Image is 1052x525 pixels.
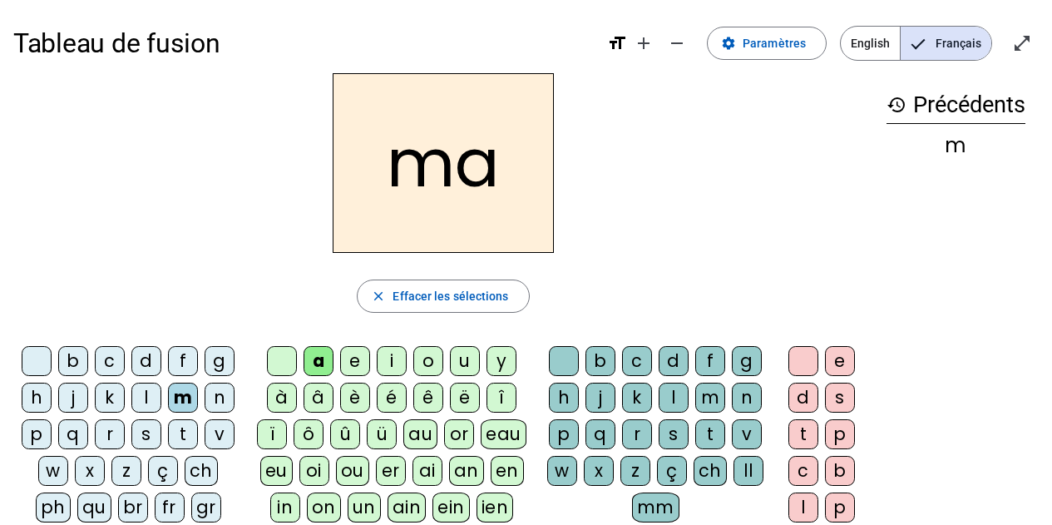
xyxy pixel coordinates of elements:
div: p [22,419,52,449]
div: h [22,383,52,413]
div: f [168,346,198,376]
div: h [549,383,579,413]
div: à [267,383,297,413]
h2: ma [333,73,554,253]
div: n [205,383,235,413]
div: ai [412,456,442,486]
div: r [622,419,652,449]
div: î [486,383,516,413]
div: l [659,383,689,413]
div: l [788,493,818,523]
div: z [111,456,141,486]
button: Paramètres [707,27,827,60]
div: s [825,383,855,413]
div: c [622,346,652,376]
div: v [205,419,235,449]
div: t [168,419,198,449]
div: br [118,493,148,523]
div: x [584,456,614,486]
div: ç [148,456,178,486]
div: e [825,346,855,376]
div: m [168,383,198,413]
mat-icon: settings [721,36,736,51]
div: ï [257,419,287,449]
div: s [659,419,689,449]
div: or [444,419,474,449]
div: q [58,419,88,449]
div: ç [657,456,687,486]
div: j [585,383,615,413]
div: x [75,456,105,486]
div: û [330,419,360,449]
div: w [547,456,577,486]
div: d [659,346,689,376]
div: an [449,456,484,486]
mat-icon: open_in_full [1012,33,1032,53]
div: c [788,456,818,486]
div: er [376,456,406,486]
div: s [131,419,161,449]
span: Paramètres [743,33,806,53]
span: Français [901,27,991,60]
div: g [732,346,762,376]
div: p [825,419,855,449]
div: ü [367,419,397,449]
div: ll [733,456,763,486]
div: b [58,346,88,376]
div: p [825,493,855,523]
div: ch [185,456,218,486]
div: m [887,136,1025,156]
div: ch [694,456,727,486]
div: b [585,346,615,376]
div: ph [36,493,71,523]
div: k [622,383,652,413]
div: qu [77,493,111,523]
mat-icon: format_size [607,33,627,53]
div: r [95,419,125,449]
div: a [304,346,333,376]
div: ê [413,383,443,413]
div: o [413,346,443,376]
div: g [205,346,235,376]
div: e [340,346,370,376]
div: l [131,383,161,413]
div: un [348,493,381,523]
div: m [695,383,725,413]
div: ô [294,419,324,449]
div: k [95,383,125,413]
div: ë [450,383,480,413]
div: f [695,346,725,376]
div: eu [260,456,293,486]
div: p [549,419,579,449]
div: oi [299,456,329,486]
mat-icon: add [634,33,654,53]
div: é [377,383,407,413]
div: en [491,456,524,486]
div: gr [191,493,221,523]
div: d [131,346,161,376]
button: Entrer en plein écran [1005,27,1039,60]
div: mm [632,493,679,523]
div: d [788,383,818,413]
div: â [304,383,333,413]
div: t [695,419,725,449]
mat-icon: close [371,289,386,304]
div: t [788,419,818,449]
div: ien [477,493,514,523]
h3: Précédents [887,87,1025,124]
div: w [38,456,68,486]
div: c [95,346,125,376]
mat-button-toggle-group: Language selection [840,26,992,61]
div: eau [481,419,526,449]
div: i [377,346,407,376]
div: au [403,419,437,449]
div: u [450,346,480,376]
button: Augmenter la taille de la police [627,27,660,60]
div: on [307,493,341,523]
div: z [620,456,650,486]
mat-icon: remove [667,33,687,53]
div: y [486,346,516,376]
div: q [585,419,615,449]
div: n [732,383,762,413]
div: j [58,383,88,413]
